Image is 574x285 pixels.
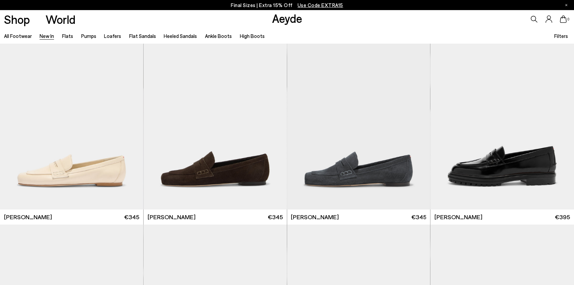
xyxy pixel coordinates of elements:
span: Filters [554,33,568,39]
span: [PERSON_NAME] [4,213,52,221]
a: High Boots [240,33,265,39]
span: €345 [268,213,283,221]
a: Aeyde [272,11,302,25]
a: Flat Sandals [129,33,156,39]
span: €395 [555,213,570,221]
img: Lana Suede Loafers [144,30,287,209]
span: €345 [124,213,139,221]
span: €345 [411,213,426,221]
a: New In [40,33,54,39]
img: Leon Loafers [430,30,574,209]
span: 0 [567,17,570,21]
a: Loafers [104,33,121,39]
span: Navigate to /collections/ss25-final-sizes [298,2,343,8]
a: [PERSON_NAME] €345 [287,209,430,225]
a: Pumps [81,33,96,39]
a: Shop [4,13,30,25]
a: Heeled Sandals [164,33,197,39]
span: [PERSON_NAME] [291,213,339,221]
span: [PERSON_NAME] [434,213,482,221]
p: Final Sizes | Extra 15% Off [231,1,343,9]
a: [PERSON_NAME] €395 [430,209,574,225]
a: Flats [62,33,73,39]
a: Ankle Boots [205,33,232,39]
a: World [46,13,75,25]
a: All Footwear [4,33,32,39]
a: [PERSON_NAME] €345 [144,209,287,225]
img: Lana Suede Loafers [287,30,430,209]
span: [PERSON_NAME] [148,213,196,221]
a: 0 [560,15,567,23]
